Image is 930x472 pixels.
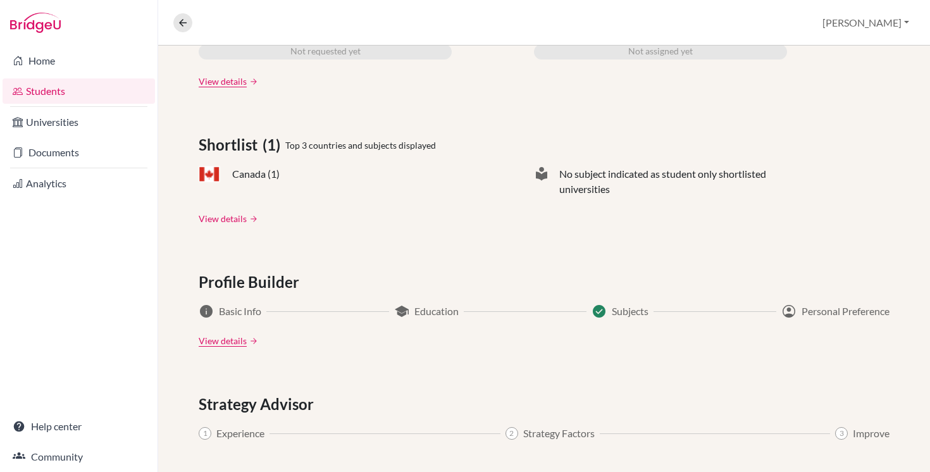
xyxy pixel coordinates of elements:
span: local_library [534,166,549,197]
a: View details [199,75,247,88]
a: Students [3,78,155,104]
span: account_circle [781,304,797,319]
a: Help center [3,414,155,439]
span: Profile Builder [199,271,304,294]
img: Bridge-U [10,13,61,33]
span: Success [592,304,607,319]
span: 2 [505,427,518,440]
span: Strategy Advisor [199,393,319,416]
a: arrow_forward [247,77,258,86]
a: arrow_forward [247,214,258,223]
a: Documents [3,140,155,165]
span: Education [414,304,459,319]
span: Not assigned yet [628,44,693,59]
span: (1) [263,134,285,156]
a: arrow_forward [247,337,258,345]
span: Subjects [612,304,648,319]
a: Community [3,444,155,469]
a: View details [199,334,247,347]
span: CA [199,166,220,182]
a: Analytics [3,171,155,196]
a: Universities [3,109,155,135]
span: Canada (1) [232,166,280,182]
span: No subject indicated as student only shortlisted universities [559,166,787,197]
span: Shortlist [199,134,263,156]
span: Personal Preference [802,304,890,319]
span: 1 [199,427,211,440]
span: Top 3 countries and subjects displayed [285,139,436,152]
span: Improve [853,426,890,441]
span: school [394,304,409,319]
a: View details [199,212,247,225]
span: 3 [835,427,848,440]
span: Basic Info [219,304,261,319]
span: info [199,304,214,319]
span: Experience [216,426,264,441]
span: Not requested yet [290,44,361,59]
button: [PERSON_NAME] [817,11,915,35]
span: Strategy Factors [523,426,595,441]
a: Home [3,48,155,73]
